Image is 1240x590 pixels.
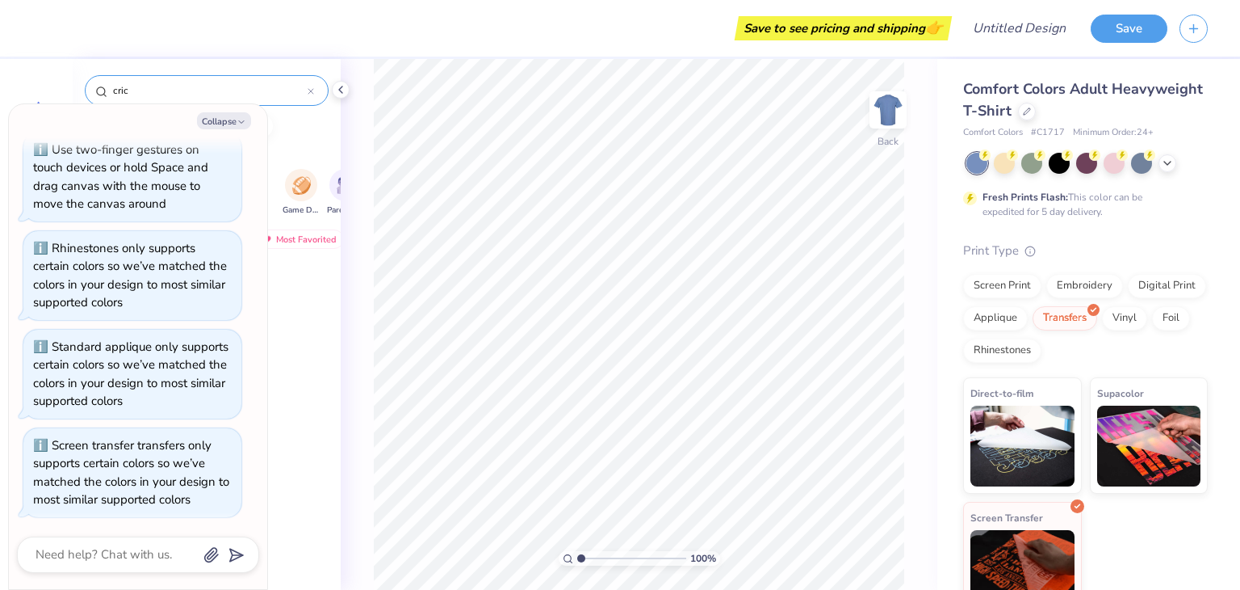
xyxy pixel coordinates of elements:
div: filter for Parent's Weekend [327,169,364,217]
span: Minimum Order: 24 + [1073,126,1154,140]
img: Supacolor [1097,406,1201,487]
div: Standard applique only supports certain colors so we’ve matched the colors in your design to most... [33,339,228,410]
span: Comfort Colors Adult Heavyweight T-Shirt [963,79,1203,120]
img: Back [872,94,904,126]
span: Direct-to-film [970,385,1034,402]
div: Vinyl [1102,306,1147,331]
span: # C1717 [1031,126,1065,140]
span: Game Day [283,204,320,217]
span: 100 % [690,551,716,566]
span: Screen Transfer [970,509,1043,526]
button: Collapse [197,112,251,129]
div: Print Type [963,242,1208,260]
span: Parent's Weekend [327,204,364,217]
strong: Fresh Prints Flash: [982,191,1068,204]
div: Embroidery [1046,274,1123,298]
div: Screen Print [963,274,1041,298]
img: Parent's Weekend Image [337,176,355,195]
span: Supacolor [1097,385,1144,402]
span: Comfort Colors [963,126,1023,140]
img: Direct-to-film [970,406,1075,487]
div: Back [878,134,899,149]
div: filter for Game Day [283,169,320,217]
button: Save [1091,15,1167,43]
input: Try "Alpha" [111,82,308,99]
button: filter button [283,169,320,217]
input: Untitled Design [960,12,1079,44]
div: Most Favorited [253,230,344,249]
div: Save to see pricing and shipping [739,16,948,40]
div: This color can be expedited for 5 day delivery. [982,190,1181,219]
div: Digital Print [1128,274,1206,298]
span: 👉 [925,18,943,37]
div: Screen transfer transfers only supports certain colors so we’ve matched the colors in your design... [33,437,229,508]
div: Rhinestones [963,339,1041,363]
img: Game Day Image [292,176,311,195]
div: Foil [1152,306,1190,331]
div: Applique [963,306,1028,331]
button: filter button [327,169,364,217]
div: Transfers [1033,306,1097,331]
div: Use two-finger gestures on touch devices or hold Space and drag canvas with the mouse to move the... [33,141,208,213]
div: Rhinestones only supports certain colors so we’ve matched the colors in your design to most simil... [33,240,227,311]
